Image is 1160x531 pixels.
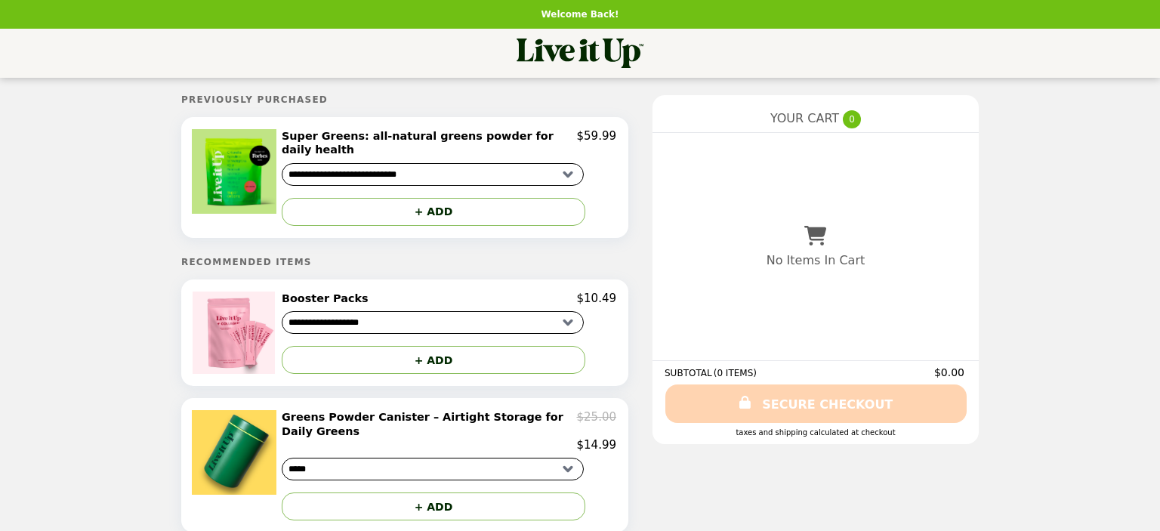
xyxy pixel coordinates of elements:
img: Greens Powder Canister – Airtight Storage for Daily Greens [192,410,280,495]
h2: Super Greens: all-natural greens powder for daily health [282,129,577,157]
img: Super Greens: all-natural greens powder for daily health [192,129,280,214]
p: $59.99 [577,129,617,157]
p: $14.99 [577,438,617,452]
span: SUBTOTAL [665,368,714,378]
button: + ADD [282,198,585,226]
button: + ADD [282,492,585,520]
button: + ADD [282,346,585,374]
p: No Items In Cart [767,253,865,267]
p: Welcome Back! [541,9,619,20]
p: $10.49 [577,292,617,305]
div: Taxes and Shipping calculated at checkout [665,428,967,437]
span: ( 0 ITEMS ) [714,368,757,378]
h2: Greens Powder Canister – Airtight Storage for Daily Greens [282,410,577,438]
h5: Recommended Items [181,257,628,267]
span: YOUR CART [770,111,839,125]
img: Brand Logo [517,38,643,69]
select: Select a product variant [282,163,584,186]
span: $0.00 [934,366,967,378]
h5: Previously Purchased [181,94,628,105]
h2: Booster Packs [282,292,375,305]
img: Booster Packs [193,292,279,374]
select: Select a product variant [282,458,584,480]
select: Select a product variant [282,311,584,334]
span: 0 [843,110,861,128]
p: $25.00 [577,410,617,438]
